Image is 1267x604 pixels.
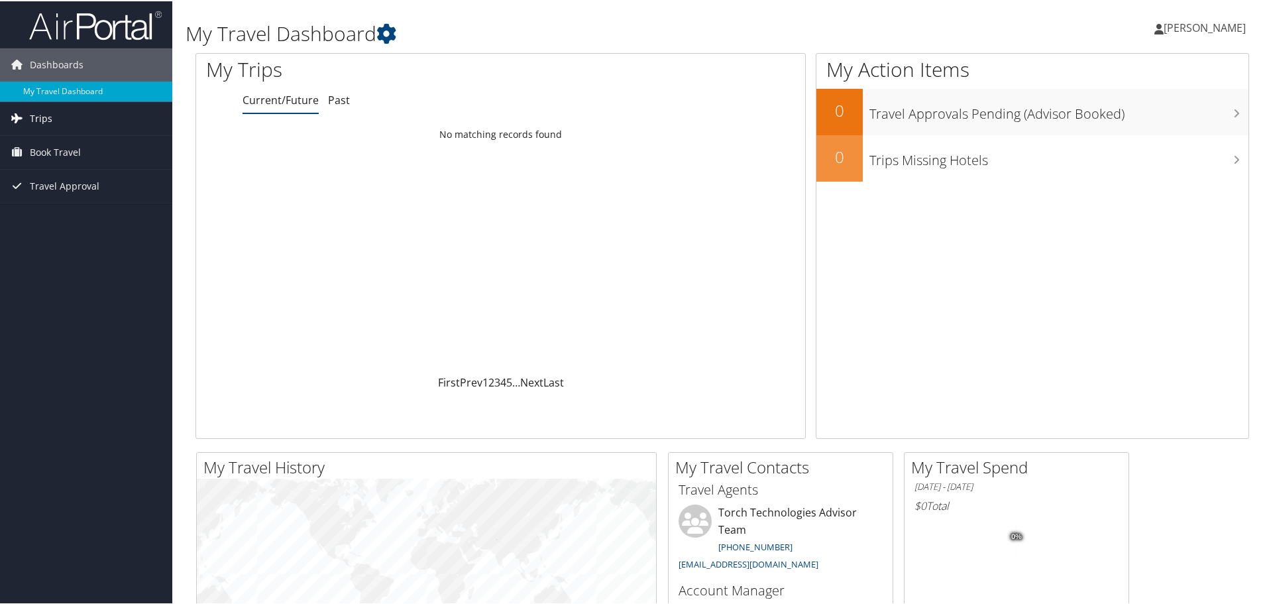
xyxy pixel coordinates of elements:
[438,374,460,389] a: First
[30,135,81,168] span: Book Travel
[816,54,1248,82] h1: My Action Items
[30,168,99,202] span: Travel Approval
[672,503,889,574] li: Torch Technologies Advisor Team
[718,540,793,552] a: [PHONE_NUMBER]
[869,97,1248,122] h3: Travel Approvals Pending (Advisor Booked)
[679,557,818,569] a: [EMAIL_ADDRESS][DOMAIN_NAME]
[186,19,901,46] h1: My Travel Dashboard
[460,374,482,389] a: Prev
[500,374,506,389] a: 4
[914,497,1119,512] h6: Total
[679,580,883,599] h3: Account Manager
[520,374,543,389] a: Next
[869,143,1248,168] h3: Trips Missing Hotels
[816,88,1248,134] a: 0Travel Approvals Pending (Advisor Booked)
[1154,7,1259,46] a: [PERSON_NAME]
[506,374,512,389] a: 5
[29,9,162,40] img: airportal-logo.png
[914,479,1119,492] h6: [DATE] - [DATE]
[675,455,893,477] h2: My Travel Contacts
[30,101,52,134] span: Trips
[30,47,83,80] span: Dashboards
[328,91,350,106] a: Past
[1011,532,1022,540] tspan: 0%
[512,374,520,389] span: …
[243,91,319,106] a: Current/Future
[816,145,863,167] h2: 0
[914,497,926,512] span: $0
[679,479,883,498] h3: Travel Agents
[206,54,541,82] h1: My Trips
[911,455,1129,477] h2: My Travel Spend
[196,121,805,145] td: No matching records found
[494,374,500,389] a: 3
[543,374,564,389] a: Last
[488,374,494,389] a: 2
[482,374,488,389] a: 1
[816,98,863,121] h2: 0
[816,134,1248,180] a: 0Trips Missing Hotels
[203,455,656,477] h2: My Travel History
[1164,19,1246,34] span: [PERSON_NAME]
